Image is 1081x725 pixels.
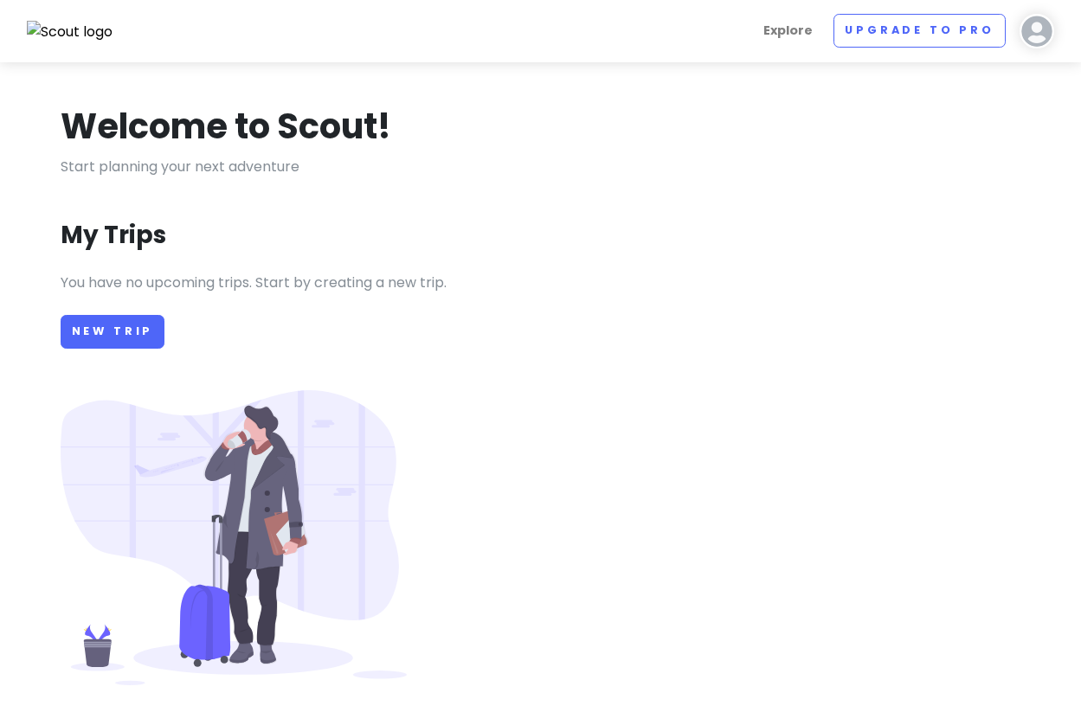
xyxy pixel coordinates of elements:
[61,156,1021,178] p: Start planning your next adventure
[61,390,407,685] img: Person with luggage at airport
[1020,14,1054,48] img: User profile
[61,220,166,251] h3: My Trips
[61,272,1021,294] p: You have no upcoming trips. Start by creating a new trip.
[61,104,391,149] h1: Welcome to Scout!
[756,14,820,48] a: Explore
[61,315,165,349] a: New Trip
[833,14,1006,48] a: Upgrade to Pro
[27,21,113,43] img: Scout logo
